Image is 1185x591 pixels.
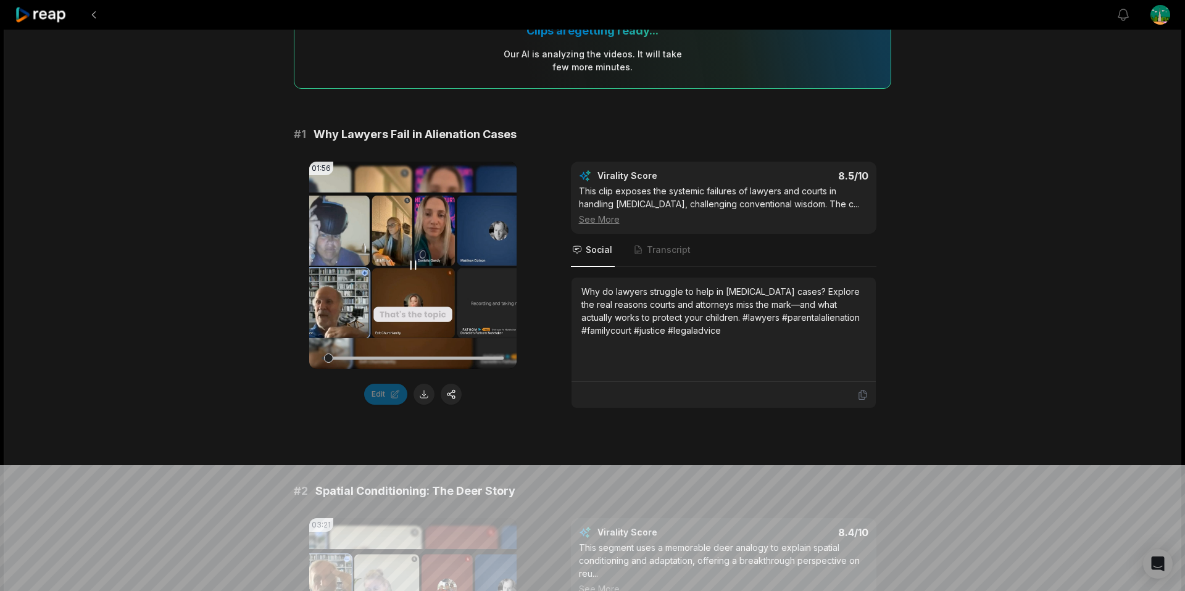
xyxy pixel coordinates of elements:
[571,234,876,267] nav: Tabs
[586,244,612,256] span: Social
[579,184,868,226] div: This clip exposes the systemic failures of lawyers and courts in handling [MEDICAL_DATA], challen...
[736,170,868,182] div: 8.5 /10
[647,244,691,256] span: Transcript
[294,126,306,143] span: # 1
[309,162,517,369] video: Your browser does not support mp4 format.
[1143,549,1173,579] div: Open Intercom Messenger
[581,285,866,337] div: Why do lawyers struggle to help in [MEDICAL_DATA] cases? Explore the real reasons courts and atto...
[503,48,683,73] div: Our AI is analyzing the video s . It will take few more minutes.
[526,23,659,38] div: Clips are getting ready...
[314,126,517,143] span: Why Lawyers Fail in Alienation Cases
[579,213,868,226] div: See More
[364,384,407,405] button: Edit
[597,170,730,182] div: Virality Score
